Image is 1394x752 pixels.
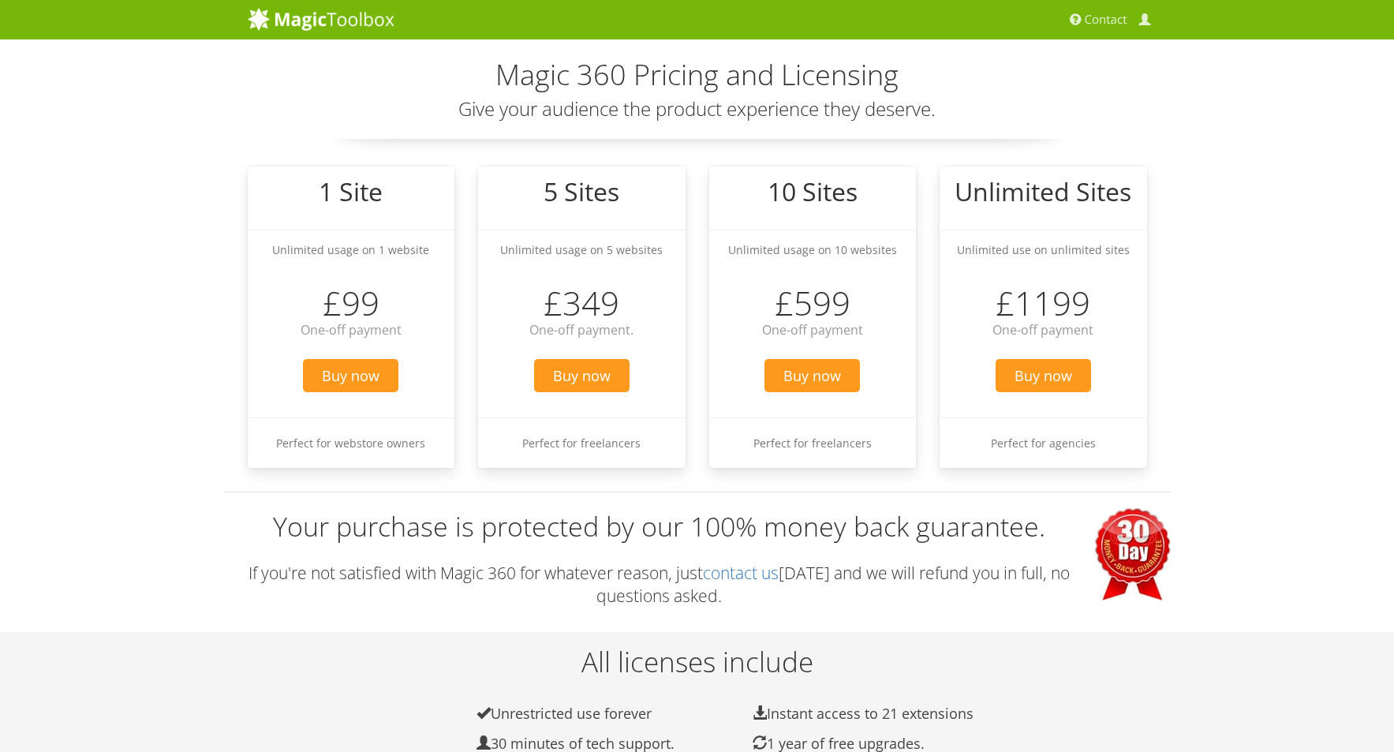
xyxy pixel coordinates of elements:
h3: Give your audience the product experience they deserve. [248,99,1147,119]
span: One-off payment [301,321,402,339]
img: MagicToolbox.com - Image tools for your website [248,7,394,31]
span: Buy now [996,359,1091,392]
span: One-off payment. [529,321,633,339]
h3: £1199 [940,285,1147,321]
li: Unlimited usage on 10 websites [709,230,917,269]
big: 5 Sites [544,174,619,208]
li: Unrestricted use forever [441,705,717,723]
h2: Magic 360 Pricing and Licensing [248,59,1147,91]
big: 10 Sites [768,174,858,208]
span: Buy now [764,359,860,392]
h3: £349 [478,285,686,321]
h3: Your purchase is protected by our 100% money back guarantee. [224,508,1171,546]
li: Perfect for webstore owners [248,417,455,468]
li: Perfect for freelancers [478,417,686,468]
h3: £99 [248,285,455,321]
li: Instant access to 21 extensions [717,705,993,723]
span: Buy now [303,359,398,392]
h2: All licenses include [224,647,1171,678]
big: Unlimited Sites [955,174,1131,208]
li: Unlimited use on unlimited sites [940,230,1147,269]
big: 1 Site [319,174,383,208]
img: 30 days money-back guarantee [1095,508,1171,600]
li: Perfect for agencies [940,417,1147,468]
li: Perfect for freelancers [709,417,917,468]
h3: £599 [709,285,917,321]
li: Unlimited usage on 5 websites [478,230,686,269]
span: One-off payment [992,321,1093,339]
p: If you're not satisfied with Magic 360 for whatever reason, just [DATE] and we will refund you in... [224,562,1171,608]
span: Contact [1085,12,1127,28]
span: Buy now [534,359,630,392]
li: Unlimited usage on 1 website [248,230,455,269]
span: One-off payment [762,321,863,339]
a: contact us [703,562,779,584]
